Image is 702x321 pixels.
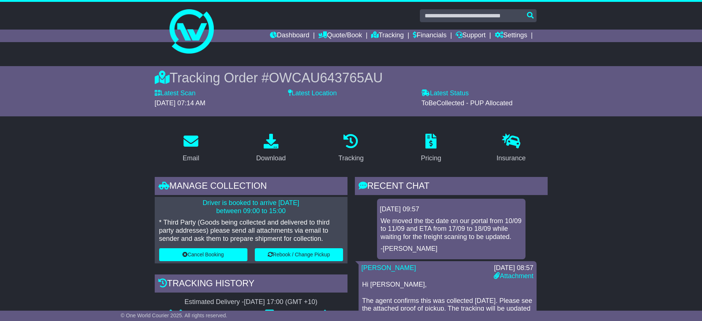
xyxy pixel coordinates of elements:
span: © One World Courier 2025. All rights reserved. [121,313,227,318]
p: We moved the tbc date on our portal from 10/09 to 11/09 and ETA from 17/09 to 18/09 while waiting... [381,217,522,241]
a: Tracking [371,30,404,42]
a: Tracking [333,131,368,166]
p: Driver is booked to arrive [DATE] between 09:00 to 15:00 [159,199,343,215]
label: Latest Status [421,89,469,98]
a: Settings [495,30,527,42]
label: Latest Location [288,89,337,98]
div: Tracking [338,153,363,163]
a: Support [456,30,486,42]
div: [DATE] 08:57 [494,264,533,272]
div: Download [256,153,286,163]
div: [DATE] 17:00 (GMT +10) [244,298,318,306]
a: Insurance [492,131,531,166]
a: Financials [413,30,446,42]
div: Tracking history [155,274,347,294]
button: Cancel Booking [159,248,247,261]
a: Dashboard [270,30,309,42]
div: Email [182,153,199,163]
a: Quote/Book [318,30,362,42]
div: Estimated Delivery - [155,298,347,306]
div: Manage collection [155,177,347,197]
a: Pricing [416,131,446,166]
p: -[PERSON_NAME] [381,245,522,253]
button: Rebook / Change Pickup [255,248,343,261]
div: [DATE] 09:57 [380,205,523,214]
a: Download [251,131,291,166]
a: [PERSON_NAME] [362,264,416,272]
div: RECENT CHAT [355,177,548,197]
label: Latest Scan [155,89,196,98]
span: [DATE] 07:14 AM [155,99,206,107]
a: Email [178,131,204,166]
span: ToBeCollected - PUP Allocated [421,99,513,107]
div: Tracking Order # [155,70,548,86]
div: Insurance [497,153,526,163]
a: Attachment [494,272,533,280]
span: OWCAU643765AU [269,70,383,85]
p: * Third Party (Goods being collected and delivered to third party addresses) please send all atta... [159,219,343,243]
div: Pricing [421,153,441,163]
